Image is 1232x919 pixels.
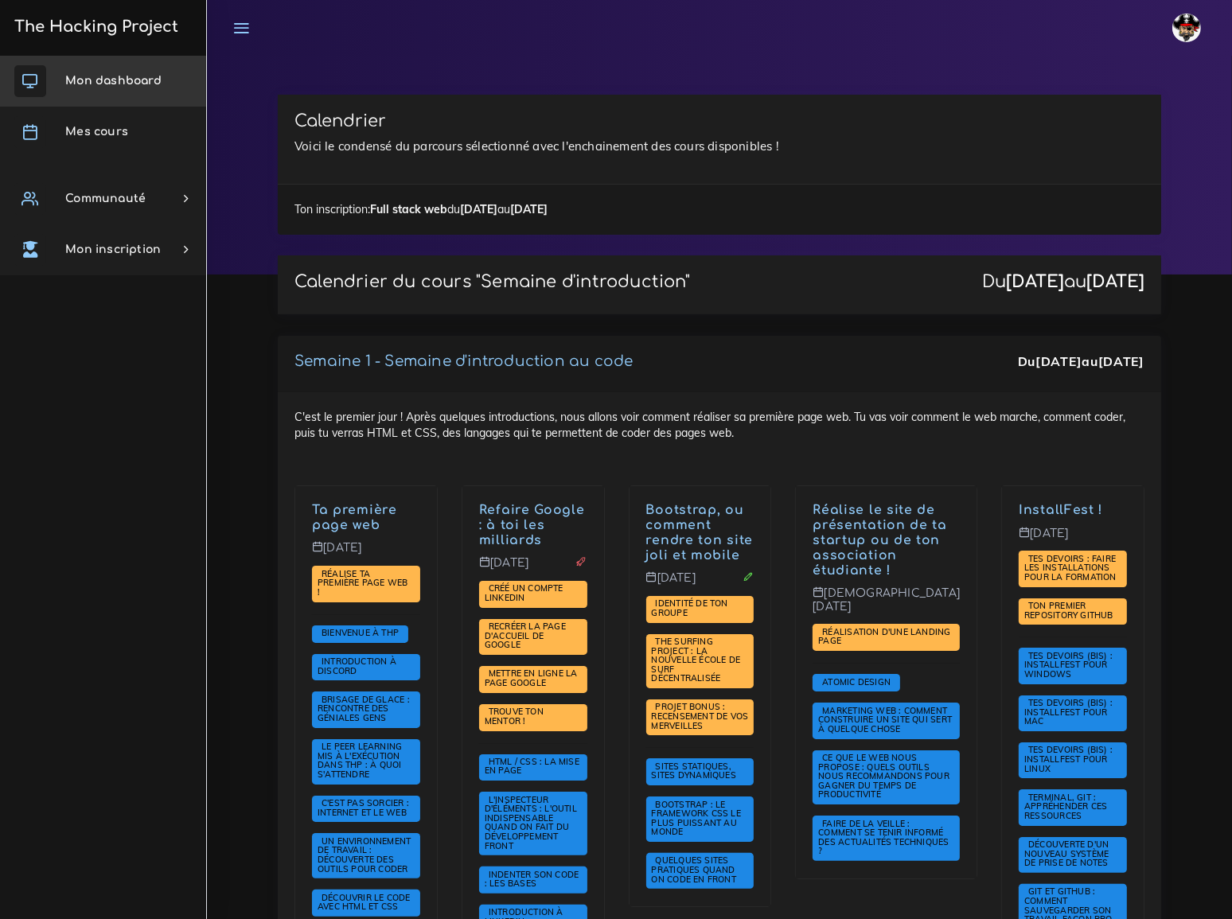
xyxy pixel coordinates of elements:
[1024,651,1113,680] a: Tes devoirs (bis) : Installfest pour Windows
[460,202,497,216] strong: [DATE]
[318,797,411,818] span: C'est pas sorcier : internet et le web
[278,184,1161,234] div: Ton inscription: du au
[318,628,403,639] a: Bienvenue à THP
[652,761,740,782] a: Sites statiques, sites dynamiques
[318,627,403,638] span: Bienvenue à THP
[1024,744,1113,773] span: Tes devoirs (bis) : Installfest pour Linux
[485,668,578,689] a: Mettre en ligne la page Google
[485,757,579,777] a: HTML / CSS : la mise en page
[818,752,949,800] span: Ce que le web nous propose : quels outils nous recommandons pour gagner du temps de productivité
[485,583,563,604] a: Créé un compte LinkedIn
[294,272,691,292] p: Calendrier du cours "Semaine d'introduction"
[652,702,749,731] a: PROJET BONUS : recensement de vos merveilles
[1019,527,1127,552] p: [DATE]
[1024,650,1113,680] span: Tes devoirs (bis) : Installfest pour Windows
[318,798,411,819] a: C'est pas sorcier : internet et le web
[485,621,566,651] a: Recréer la page d'accueil de Google
[982,272,1144,292] div: Du au
[318,741,402,780] span: Le Peer learning mis à l'exécution dans THP : à quoi s'attendre
[818,706,952,735] a: Marketing web : comment construire un site qui sert à quelque chose
[818,627,950,648] a: Réalisation d'une landing page
[318,742,402,781] a: Le Peer learning mis à l'exécution dans THP : à quoi s'attendre
[65,243,161,255] span: Mon inscription
[485,621,566,650] span: Recréer la page d'accueil de Google
[1024,697,1113,726] span: Tes devoirs (bis) : Installfest pour MAC
[318,694,410,723] span: Brisage de glace : rencontre des géniales gens
[1024,553,1121,582] span: Tes devoirs : faire les installations pour la formation
[485,706,544,726] span: Trouve ton mentor !
[818,676,895,687] a: Atomic Design
[318,835,412,874] span: Un environnement de travail : découverte des outils pour coder
[485,756,579,777] span: HTML / CSS : la mise en page
[652,799,741,838] a: Bootstrap : le framework CSS le plus puissant au monde
[813,586,960,625] p: [DEMOGRAPHIC_DATA][DATE]
[318,695,410,724] a: Brisage de glace : rencontre des géniales gens
[318,893,411,913] a: Découvrir le code avec HTML et CSS
[1024,839,1113,868] span: Découverte d'un nouveau système de prise de notes
[294,111,1144,131] h3: Calendrier
[65,126,128,138] span: Mes cours
[652,855,740,884] span: Quelques sites pratiques quand on code en front
[652,637,741,684] a: The Surfing Project : la nouvelle école de surf décentralisée
[818,753,949,800] a: Ce que le web nous propose : quels outils nous recommandons pour gagner du temps de productivité
[510,202,548,216] strong: [DATE]
[1024,601,1117,621] a: Ton premier repository GitHub
[1024,600,1117,621] span: Ton premier repository GitHub
[485,870,579,890] a: Indenter son code : les bases
[294,353,633,369] a: Semaine 1 - Semaine d'introduction au code
[1024,745,1113,774] a: Tes devoirs (bis) : Installfest pour Linux
[318,656,396,676] span: Introduction à Discord
[652,636,741,683] span: The Surfing Project : la nouvelle école de surf décentralisée
[485,794,577,851] a: L'inspecteur d'éléments : l'outil indispensable quand on fait du développement front
[1086,272,1144,291] strong: [DATE]
[485,582,563,603] span: Créé un compte LinkedIn
[479,503,585,547] a: Refaire Google : à toi les milliards
[1024,554,1121,583] a: Tes devoirs : faire les installations pour la formation
[1018,352,1144,371] div: Du au
[1035,353,1082,369] strong: [DATE]
[65,75,162,87] span: Mon dashboard
[646,503,754,562] a: Bootstrap, ou comment rendre ton site joli et mobile
[10,18,178,36] h3: The Hacking Project
[485,668,578,688] span: Mettre en ligne la page Google
[312,503,397,532] a: Ta première page web
[485,869,579,890] span: Indenter son code : les bases
[318,892,411,913] span: Découvrir le code avec HTML et CSS
[294,137,1144,156] p: Voici le condensé du parcours sélectionné avec l'enchainement des cours disponibles !
[1024,698,1113,727] a: Tes devoirs (bis) : Installfest pour MAC
[1172,14,1201,42] img: avatar
[318,836,412,875] a: Un environnement de travail : découverte des outils pour coder
[813,503,947,577] a: Réalise le site de présentation de ta startup ou de ton association étudiante !
[318,656,396,677] a: Introduction à Discord
[1024,792,1107,821] span: Terminal, Git : appréhender ces ressources
[485,707,544,727] a: Trouve ton mentor !
[818,705,952,734] span: Marketing web : comment construire un site qui sert à quelque chose
[65,193,146,204] span: Communauté
[1006,272,1064,291] strong: [DATE]
[652,855,740,885] a: Quelques sites pratiques quand on code en front
[479,556,587,582] p: [DATE]
[818,626,950,647] span: Réalisation d'une landing page
[652,701,749,730] span: PROJET BONUS : recensement de vos merveilles
[652,761,740,781] span: Sites statiques, sites dynamiques
[1019,503,1103,517] a: InstallFest !
[818,818,949,857] a: Faire de la veille : comment se tenir informé des actualités techniques ?
[646,571,754,597] p: [DATE]
[370,202,447,216] strong: Full stack web
[1024,792,1107,822] a: Terminal, Git : appréhender ces ressources
[312,541,420,567] p: [DATE]
[652,598,728,618] span: Identité de ton groupe
[1024,839,1113,869] a: Découverte d'un nouveau système de prise de notes
[652,598,728,619] a: Identité de ton groupe
[318,568,408,598] a: Réalise ta première page web !
[1098,353,1144,369] strong: [DATE]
